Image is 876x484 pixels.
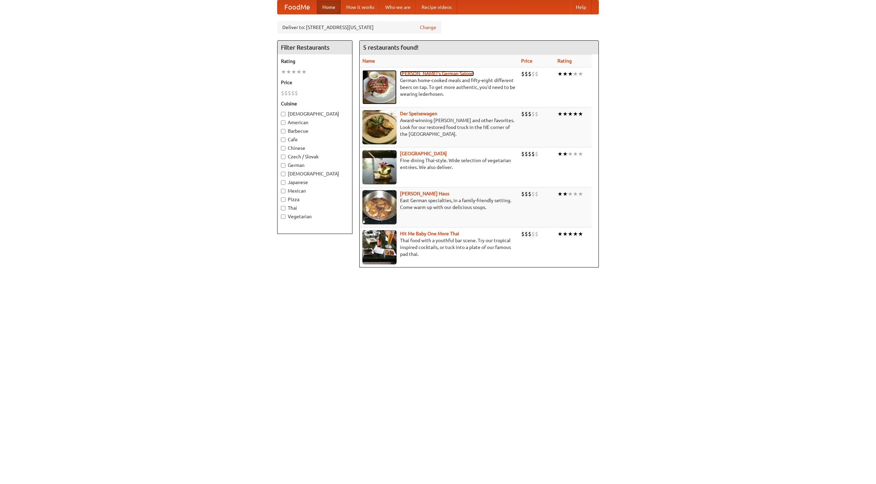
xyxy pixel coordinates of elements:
li: $ [295,89,298,97]
li: $ [535,190,538,198]
li: ★ [568,150,573,158]
p: East German specialties, in a family-friendly setting. Come warm up with our delicious soups. [362,197,516,211]
li: ★ [568,110,573,118]
input: [DEMOGRAPHIC_DATA] [281,172,285,176]
li: $ [291,89,295,97]
input: American [281,120,285,125]
li: ★ [573,110,578,118]
a: How it works [341,0,380,14]
label: Pizza [281,196,349,203]
label: American [281,119,349,126]
li: $ [521,70,525,78]
li: ★ [557,230,563,238]
a: Who we are [380,0,416,14]
li: $ [528,190,531,198]
label: Chinese [281,145,349,152]
li: ★ [573,150,578,158]
li: $ [521,190,525,198]
li: ★ [563,70,568,78]
p: Fine dining Thai-style. Wide selection of vegetarian entrées. We also deliver. [362,157,516,171]
li: ★ [557,110,563,118]
div: Deliver to: [STREET_ADDRESS][US_STATE] [277,21,441,34]
li: $ [531,110,535,118]
li: ★ [557,190,563,198]
li: ★ [578,110,583,118]
li: ★ [563,230,568,238]
li: ★ [573,190,578,198]
li: ★ [578,150,583,158]
a: Home [317,0,341,14]
li: ★ [286,68,291,76]
a: Rating [557,58,572,64]
li: ★ [301,68,307,76]
input: Vegetarian [281,214,285,219]
img: kohlhaus.jpg [362,190,397,224]
li: $ [521,230,525,238]
li: $ [525,190,528,198]
input: German [281,163,285,168]
h5: Price [281,79,349,86]
img: babythai.jpg [362,230,397,264]
li: ★ [578,190,583,198]
li: $ [284,89,288,97]
li: $ [531,230,535,238]
input: Barbecue [281,129,285,133]
p: German home-cooked meals and fifty-eight different beers on tap. To get more authentic, you'd nee... [362,77,516,97]
li: $ [288,89,291,97]
li: ★ [568,230,573,238]
p: Thai food with a youthful bar scene. Try our tropical inspired cocktails, or tuck into a plate of... [362,237,516,258]
input: Cafe [281,138,285,142]
label: [DEMOGRAPHIC_DATA] [281,170,349,177]
li: $ [528,110,531,118]
li: $ [531,70,535,78]
a: Hit Me Baby One More Thai [400,231,459,236]
h4: Filter Restaurants [278,41,352,54]
li: $ [535,230,538,238]
input: Pizza [281,197,285,202]
label: [DEMOGRAPHIC_DATA] [281,110,349,117]
label: Mexican [281,187,349,194]
li: $ [535,150,538,158]
b: [PERSON_NAME] Haus [400,191,449,196]
input: Chinese [281,146,285,151]
li: ★ [573,70,578,78]
li: $ [535,110,538,118]
a: Der Speisewagen [400,111,437,116]
li: ★ [573,230,578,238]
li: ★ [563,110,568,118]
li: $ [528,150,531,158]
label: Czech / Slovak [281,153,349,160]
li: ★ [281,68,286,76]
a: Help [570,0,592,14]
li: $ [525,110,528,118]
li: ★ [568,70,573,78]
label: Vegetarian [281,213,349,220]
h5: Cuisine [281,100,349,107]
li: ★ [578,230,583,238]
li: $ [525,230,528,238]
input: Mexican [281,189,285,193]
p: Award-winning [PERSON_NAME] and other favorites. Look for our restored food truck in the NE corne... [362,117,516,138]
li: $ [528,230,531,238]
a: Recipe videos [416,0,457,14]
a: [PERSON_NAME]'s German Saloon [400,71,474,76]
b: [GEOGRAPHIC_DATA] [400,151,447,156]
li: ★ [296,68,301,76]
label: Cafe [281,136,349,143]
a: Change [420,24,436,31]
li: $ [521,110,525,118]
li: ★ [563,150,568,158]
img: esthers.jpg [362,70,397,104]
li: $ [525,150,528,158]
img: speisewagen.jpg [362,110,397,144]
input: [DEMOGRAPHIC_DATA] [281,112,285,116]
li: $ [531,190,535,198]
h5: Rating [281,58,349,65]
a: Price [521,58,532,64]
li: $ [535,70,538,78]
img: satay.jpg [362,150,397,184]
label: Japanese [281,179,349,186]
